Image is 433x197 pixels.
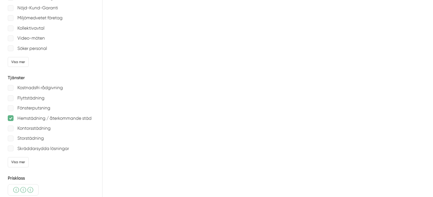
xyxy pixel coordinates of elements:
[17,44,47,52] p: Söker personal
[17,84,63,92] p: Kostnadsfri rådgivning
[17,24,44,32] p: Kollektivavtal
[8,184,39,196] div: Medel
[17,14,63,22] p: Miljömedvetet företag
[17,34,45,42] p: Video-möten
[8,57,29,67] div: Visa mer
[17,94,44,102] p: Flyttstädning
[17,104,50,112] p: Fönsterputsning
[17,114,92,122] p: Hemstädning / återkommande städ
[8,75,94,81] h5: Tjänster
[8,175,94,182] h5: Prisklass
[17,145,69,153] p: Skräddarsydda lösningar
[17,124,51,132] p: Kontorsstädning
[17,134,44,142] p: Storstädning
[8,157,29,167] div: Visa mer
[17,4,58,12] p: Nöjd-Kund-Garanti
